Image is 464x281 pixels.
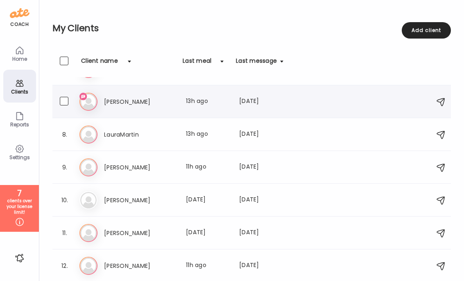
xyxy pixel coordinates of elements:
div: Reports [5,122,34,127]
div: [DATE] [239,228,283,238]
div: 11h ago [186,162,229,172]
div: [DATE] [239,130,283,139]
div: coach [10,21,29,28]
div: 8. [60,130,70,139]
div: Home [5,56,34,62]
h3: [PERSON_NAME] [104,195,176,205]
div: Client name [81,57,118,70]
div: Last message [236,57,277,70]
div: [DATE] [239,195,283,205]
div: 13h ago [186,97,229,107]
div: clients over your license limit! [3,198,36,215]
div: 12. [60,261,70,271]
div: [DATE] [239,97,283,107]
div: 13h ago [186,130,229,139]
div: 11. [60,228,70,238]
h3: LauraMartin [104,130,176,139]
div: 11h ago [186,261,229,271]
div: Add client [402,22,451,39]
h3: [PERSON_NAME] [104,228,176,238]
h3: [PERSON_NAME] [104,261,176,271]
img: ate [10,7,29,20]
div: Settings [5,155,34,160]
h3: [PERSON_NAME] [104,97,176,107]
div: 10. [60,195,70,205]
div: [DATE] [186,228,229,238]
div: [DATE] [239,261,283,271]
h3: [PERSON_NAME] [104,162,176,172]
div: 9. [60,162,70,172]
div: 7 [3,188,36,198]
div: [DATE] [186,195,229,205]
h2: My Clients [52,22,451,34]
div: [DATE] [239,162,283,172]
div: Clients [5,89,34,94]
div: Last meal [183,57,211,70]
